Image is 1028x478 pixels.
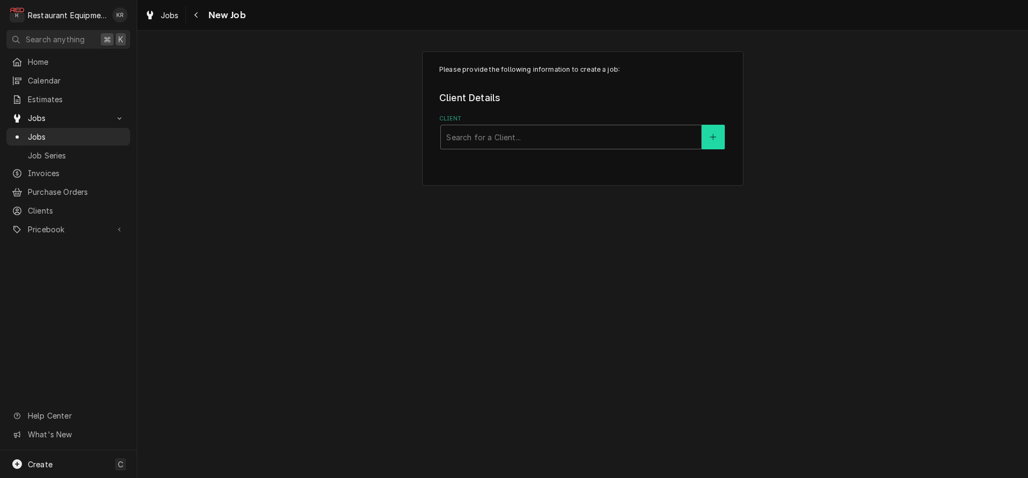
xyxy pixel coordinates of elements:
[118,459,123,470] span: C
[28,205,125,216] span: Clients
[6,183,130,201] a: Purchase Orders
[6,147,130,164] a: Job Series
[439,65,726,149] div: Job Create/Update Form
[6,72,130,89] a: Calendar
[28,112,109,124] span: Jobs
[205,8,246,22] span: New Job
[28,429,124,440] span: What's New
[28,186,125,198] span: Purchase Orders
[103,34,111,45] span: ⌘
[28,460,52,469] span: Create
[10,7,25,22] div: R
[28,410,124,421] span: Help Center
[28,131,125,142] span: Jobs
[6,30,130,49] button: Search anything⌘K
[28,224,109,235] span: Pricebook
[422,51,744,186] div: Job Create/Update
[6,128,130,146] a: Jobs
[6,221,130,238] a: Go to Pricebook
[161,10,179,21] span: Jobs
[439,115,726,149] div: Client
[6,53,130,71] a: Home
[28,94,125,105] span: Estimates
[6,426,130,443] a: Go to What's New
[112,7,127,22] div: Kelli Robinette's Avatar
[28,168,125,179] span: Invoices
[439,65,726,74] p: Please provide the following information to create a job:
[28,150,125,161] span: Job Series
[439,91,726,105] legend: Client Details
[6,109,130,127] a: Go to Jobs
[112,7,127,22] div: KR
[6,202,130,219] a: Clients
[6,164,130,182] a: Invoices
[439,115,726,123] label: Client
[188,6,205,24] button: Navigate back
[28,10,107,21] div: Restaurant Equipment Diagnostics
[140,6,183,24] a: Jobs
[6,90,130,108] a: Estimates
[10,7,25,22] div: Restaurant Equipment Diagnostics's Avatar
[28,75,125,86] span: Calendar
[702,125,724,149] button: Create New Client
[26,34,85,45] span: Search anything
[710,133,716,141] svg: Create New Client
[118,34,123,45] span: K
[6,407,130,424] a: Go to Help Center
[28,56,125,67] span: Home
